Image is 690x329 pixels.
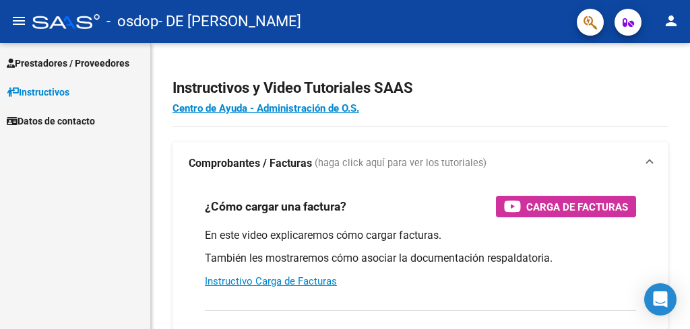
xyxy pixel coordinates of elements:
[7,114,95,129] span: Datos de contacto
[189,156,312,171] strong: Comprobantes / Facturas
[11,13,27,29] mat-icon: menu
[7,56,129,71] span: Prestadores / Proveedores
[526,198,628,215] span: Carga de Facturas
[205,228,636,243] p: En este video explicaremos cómo cargar facturas.
[644,283,677,316] div: Open Intercom Messenger
[172,142,668,185] mat-expansion-panel-header: Comprobantes / Facturas (haga click aquí para ver los tutoriales)
[315,156,487,171] span: (haga click aquí para ver los tutoriales)
[205,251,636,266] p: También les mostraremos cómo asociar la documentación respaldatoria.
[158,7,301,36] span: - DE [PERSON_NAME]
[7,85,69,100] span: Instructivos
[205,275,337,287] a: Instructivo Carga de Facturas
[172,75,668,101] h2: Instructivos y Video Tutoriales SAAS
[205,197,346,216] h3: ¿Cómo cargar una factura?
[106,7,158,36] span: - osdop
[663,13,679,29] mat-icon: person
[172,102,359,114] a: Centro de Ayuda - Administración de O.S.
[496,196,636,217] button: Carga de Facturas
